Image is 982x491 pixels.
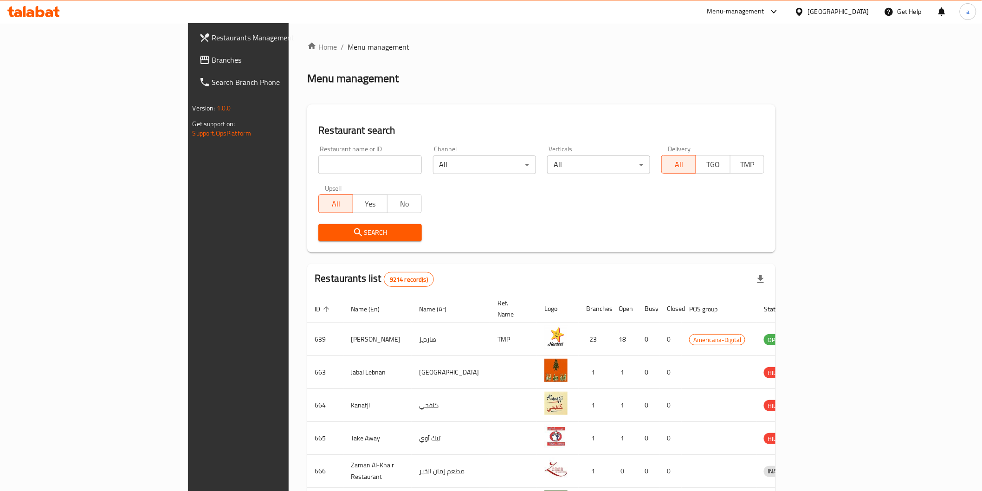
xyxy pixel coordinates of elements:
span: Name (En) [351,304,392,315]
div: OPEN [764,334,787,345]
img: Hardee's [544,326,568,349]
td: كنفجي [412,389,490,422]
span: INACTIVE [764,466,795,477]
span: All [323,197,349,211]
td: 0 [637,422,659,455]
span: HIDDEN [764,368,792,378]
td: Zaman Al-Khair Restaurant [343,455,412,488]
span: a [966,6,969,17]
td: 1 [611,356,637,389]
span: Menu management [348,41,409,52]
td: 1 [579,389,611,422]
td: 0 [659,323,682,356]
td: TMP [490,323,537,356]
th: Closed [659,295,682,323]
td: تيك آوي [412,422,490,455]
span: Search [326,227,414,239]
span: POS group [689,304,730,315]
td: Kanafji [343,389,412,422]
td: 0 [611,455,637,488]
button: All [318,194,353,213]
div: Total records count [384,272,434,287]
th: Branches [579,295,611,323]
span: Branches [212,54,344,65]
h2: Menu management [307,71,399,86]
td: 0 [659,422,682,455]
button: All [661,155,696,174]
span: No [391,197,418,211]
td: 1 [611,389,637,422]
span: All [665,158,692,171]
button: No [387,194,422,213]
td: 1 [579,455,611,488]
td: 0 [637,455,659,488]
td: Take Away [343,422,412,455]
div: All [547,155,650,174]
span: TGO [700,158,727,171]
td: 18 [611,323,637,356]
h2: Restaurant search [318,123,764,137]
span: ID [315,304,332,315]
td: هارديز [412,323,490,356]
td: 0 [659,356,682,389]
span: HIDDEN [764,433,792,444]
span: Status [764,304,794,315]
th: Busy [637,295,659,323]
td: مطعم زمان الخير [412,455,490,488]
h2: Restaurants list [315,271,434,287]
a: Restaurants Management [192,26,352,49]
span: HIDDEN [764,401,792,411]
div: Menu-management [707,6,764,17]
td: 0 [637,356,659,389]
td: 0 [659,389,682,422]
label: Delivery [668,146,691,152]
div: [GEOGRAPHIC_DATA] [808,6,869,17]
button: Search [318,224,421,241]
img: Jabal Lebnan [544,359,568,382]
div: Export file [749,268,772,291]
span: Name (Ar) [419,304,459,315]
span: Version: [193,102,215,114]
td: 1 [579,422,611,455]
img: Kanafji [544,392,568,415]
input: Search for restaurant name or ID.. [318,155,421,174]
td: [PERSON_NAME] [343,323,412,356]
td: Jabal Lebnan [343,356,412,389]
span: Restaurants Management [212,32,344,43]
img: Zaman Al-Khair Restaurant [544,458,568,481]
nav: breadcrumb [307,41,775,52]
th: Logo [537,295,579,323]
span: Ref. Name [497,297,526,320]
span: Yes [357,197,384,211]
td: 0 [637,389,659,422]
td: 0 [659,455,682,488]
div: All [433,155,536,174]
span: Americana-Digital [690,335,745,345]
button: TGO [696,155,730,174]
img: Take Away [544,425,568,448]
td: 1 [579,356,611,389]
a: Branches [192,49,352,71]
td: [GEOGRAPHIC_DATA] [412,356,490,389]
span: 1.0.0 [217,102,231,114]
a: Support.OpsPlatform [193,127,252,139]
button: Yes [353,194,388,213]
span: 9214 record(s) [384,275,433,284]
span: OPEN [764,335,787,345]
th: Open [611,295,637,323]
td: 0 [637,323,659,356]
span: TMP [734,158,761,171]
a: Search Branch Phone [192,71,352,93]
td: 23 [579,323,611,356]
td: 1 [611,422,637,455]
span: Search Branch Phone [212,77,344,88]
span: Get support on: [193,118,235,130]
button: TMP [730,155,765,174]
label: Upsell [325,185,342,192]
